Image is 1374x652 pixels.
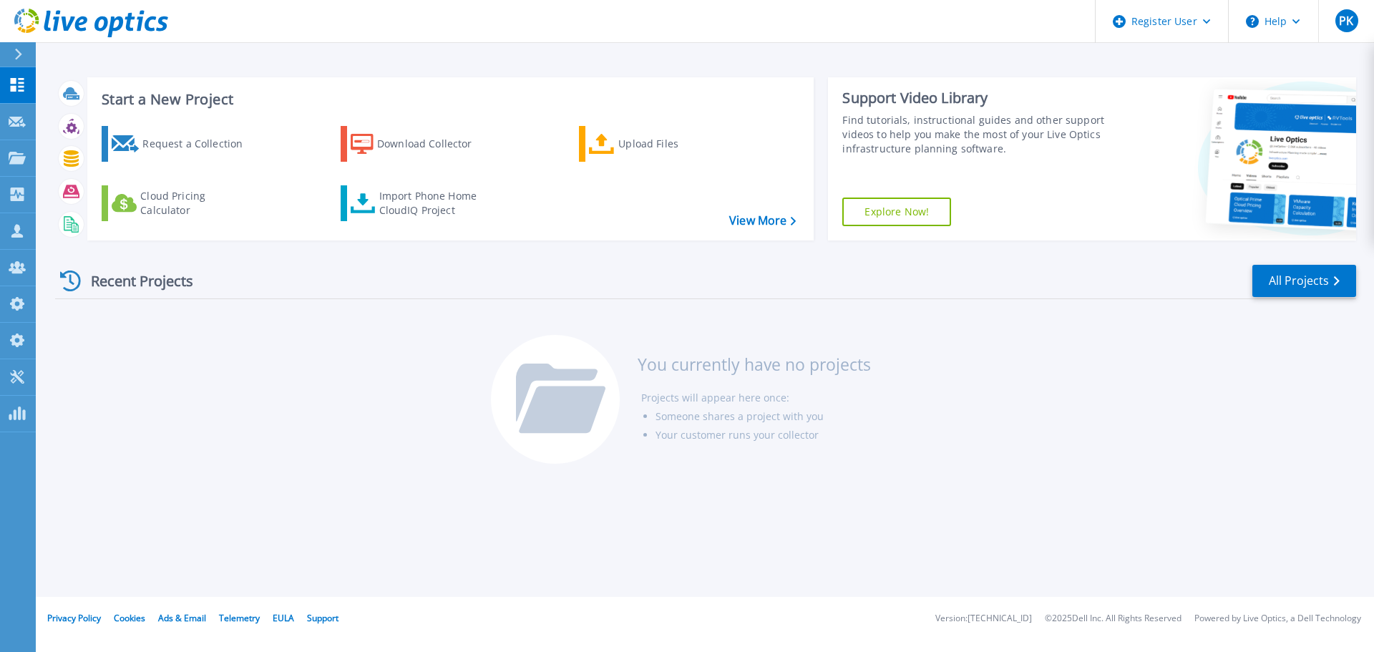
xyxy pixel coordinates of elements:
[638,356,871,372] h3: You currently have no projects
[377,130,492,158] div: Download Collector
[935,614,1032,623] li: Version: [TECHNICAL_ID]
[579,126,739,162] a: Upload Files
[729,214,796,228] a: View More
[842,113,1111,156] div: Find tutorials, instructional guides and other support videos to help you make the most of your L...
[102,92,796,107] h3: Start a New Project
[307,612,338,624] a: Support
[47,612,101,624] a: Privacy Policy
[641,389,871,407] li: Projects will appear here once:
[114,612,145,624] a: Cookies
[158,612,206,624] a: Ads & Email
[379,189,491,218] div: Import Phone Home CloudIQ Project
[1194,614,1361,623] li: Powered by Live Optics, a Dell Technology
[102,126,261,162] a: Request a Collection
[341,126,500,162] a: Download Collector
[656,426,871,444] li: Your customer runs your collector
[55,263,213,298] div: Recent Projects
[219,612,260,624] a: Telemetry
[656,407,871,426] li: Someone shares a project with you
[842,198,951,226] a: Explore Now!
[273,612,294,624] a: EULA
[102,185,261,221] a: Cloud Pricing Calculator
[1252,265,1356,297] a: All Projects
[842,89,1111,107] div: Support Video Library
[618,130,733,158] div: Upload Files
[140,189,255,218] div: Cloud Pricing Calculator
[142,130,257,158] div: Request a Collection
[1045,614,1181,623] li: © 2025 Dell Inc. All Rights Reserved
[1339,15,1353,26] span: PK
